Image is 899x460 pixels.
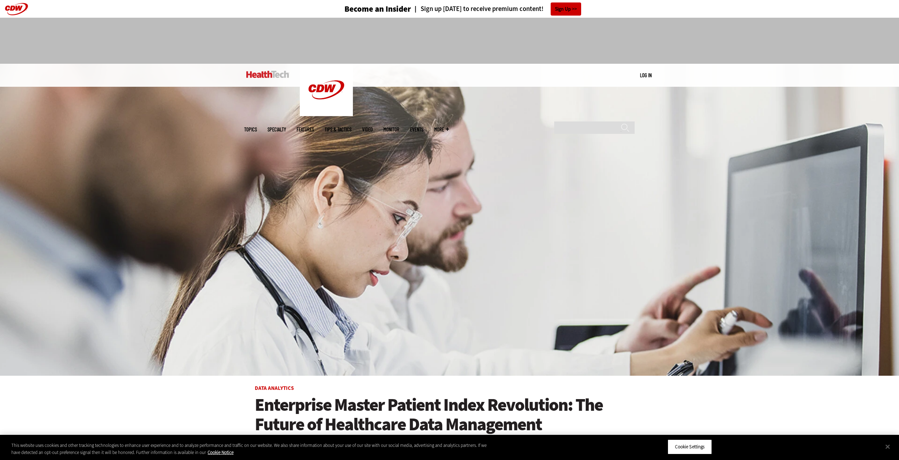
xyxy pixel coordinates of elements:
[434,127,449,132] span: More
[255,395,645,434] a: Enterprise Master Patient Index Revolution: The Future of Healthcare Data Management
[246,71,289,78] img: Home
[551,2,581,16] a: Sign Up
[411,6,544,12] a: Sign up [DATE] to receive premium content!
[268,127,286,132] span: Specialty
[880,439,895,454] button: Close
[410,127,423,132] a: Events
[208,449,234,455] a: More information about your privacy
[11,442,494,456] div: This website uses cookies and other tracking technologies to enhance user experience and to analy...
[321,25,579,57] iframe: advertisement
[668,439,712,454] button: Cookie Settings
[640,72,652,79] div: User menu
[244,127,257,132] span: Topics
[300,110,353,118] a: CDW
[640,72,652,78] a: Log in
[344,5,411,13] h3: Become an Insider
[325,127,352,132] a: Tips & Tactics
[255,385,294,392] a: Data Analytics
[297,127,314,132] a: Features
[362,127,373,132] a: Video
[383,127,399,132] a: MonITor
[300,64,353,116] img: Home
[318,5,411,13] a: Become an Insider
